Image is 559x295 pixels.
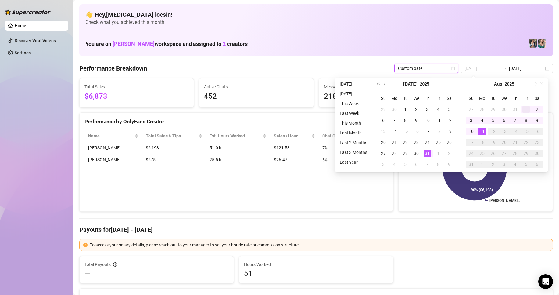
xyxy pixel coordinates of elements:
[521,148,532,159] td: 2025-08-29
[5,9,51,15] img: logo-BBDzfeDw.svg
[489,106,497,113] div: 29
[488,137,499,148] td: 2025-08-19
[499,104,510,115] td: 2025-07-30
[511,150,519,157] div: 28
[337,119,370,127] li: This Month
[380,117,387,124] div: 6
[466,104,477,115] td: 2025-07-27
[477,104,488,115] td: 2025-07-28
[446,139,453,146] div: 26
[488,126,499,137] td: 2025-08-12
[532,104,543,115] td: 2025-08-02
[433,148,444,159] td: 2025-08-01
[533,161,541,168] div: 6
[500,117,508,124] div: 6
[466,126,477,137] td: 2025-08-10
[380,150,387,157] div: 27
[511,117,519,124] div: 7
[84,118,388,126] div: Performance by OnlyFans Creator
[322,133,380,139] span: Chat Conversion
[378,93,389,104] th: Su
[522,117,530,124] div: 8
[510,148,521,159] td: 2025-08-28
[391,117,398,124] div: 7
[84,268,90,278] span: —
[402,106,409,113] div: 1
[477,148,488,159] td: 2025-08-25
[210,133,262,139] div: Est. Hours Worked
[499,159,510,170] td: 2025-09-03
[422,115,433,126] td: 2025-07-10
[500,139,508,146] div: 20
[389,93,400,104] th: Mo
[468,106,475,113] div: 27
[532,93,543,104] th: Sa
[489,150,497,157] div: 26
[79,225,553,234] h4: Payouts for [DATE] - [DATE]
[83,243,88,247] span: exclamation-circle
[499,115,510,126] td: 2025-08-06
[322,156,332,163] span: 6 %
[468,139,475,146] div: 17
[142,154,206,166] td: $675
[510,115,521,126] td: 2025-08-07
[446,117,453,124] div: 12
[337,100,370,107] li: This Week
[15,38,56,43] a: Discover Viral Videos
[532,126,543,137] td: 2025-08-16
[422,126,433,137] td: 2025-07-17
[422,137,433,148] td: 2025-07-24
[85,10,547,19] h4: 👋 Hey, [MEDICAL_DATA] locsin !
[223,41,226,47] span: 2
[413,106,420,113] div: 2
[206,154,270,166] td: 25.5 h
[521,104,532,115] td: 2025-08-01
[84,83,189,90] span: Total Sales
[533,106,541,113] div: 2
[444,126,455,137] td: 2025-07-19
[270,142,319,154] td: $121.53
[532,137,543,148] td: 2025-08-23
[466,159,477,170] td: 2025-08-31
[337,80,370,88] li: [DATE]
[521,126,532,137] td: 2025-08-15
[435,106,442,113] div: 4
[529,39,537,48] img: Katy
[400,137,411,148] td: 2025-07-22
[444,148,455,159] td: 2025-08-02
[402,117,409,124] div: 8
[413,161,420,168] div: 6
[464,65,499,72] input: Start date
[521,93,532,104] th: Fr
[378,126,389,137] td: 2025-07-13
[502,66,507,71] span: to
[478,150,486,157] div: 25
[499,148,510,159] td: 2025-08-27
[500,106,508,113] div: 30
[478,139,486,146] div: 18
[204,91,308,102] span: 452
[206,142,270,154] td: 51.0 h
[85,19,547,26] span: Check what you achieved this month
[466,115,477,126] td: 2025-08-03
[433,115,444,126] td: 2025-07-11
[389,104,400,115] td: 2025-06-30
[488,148,499,159] td: 2025-08-26
[489,161,497,168] div: 2
[435,128,442,135] div: 18
[433,159,444,170] td: 2025-08-08
[411,93,422,104] th: We
[378,115,389,126] td: 2025-07-06
[444,104,455,115] td: 2025-07-05
[444,137,455,148] td: 2025-07-26
[422,93,433,104] th: Th
[510,126,521,137] td: 2025-08-14
[477,93,488,104] th: Mo
[502,66,507,71] span: swap-right
[389,115,400,126] td: 2025-07-07
[521,115,532,126] td: 2025-08-08
[435,139,442,146] div: 25
[389,159,400,170] td: 2025-08-04
[533,128,541,135] div: 16
[378,137,389,148] td: 2025-07-20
